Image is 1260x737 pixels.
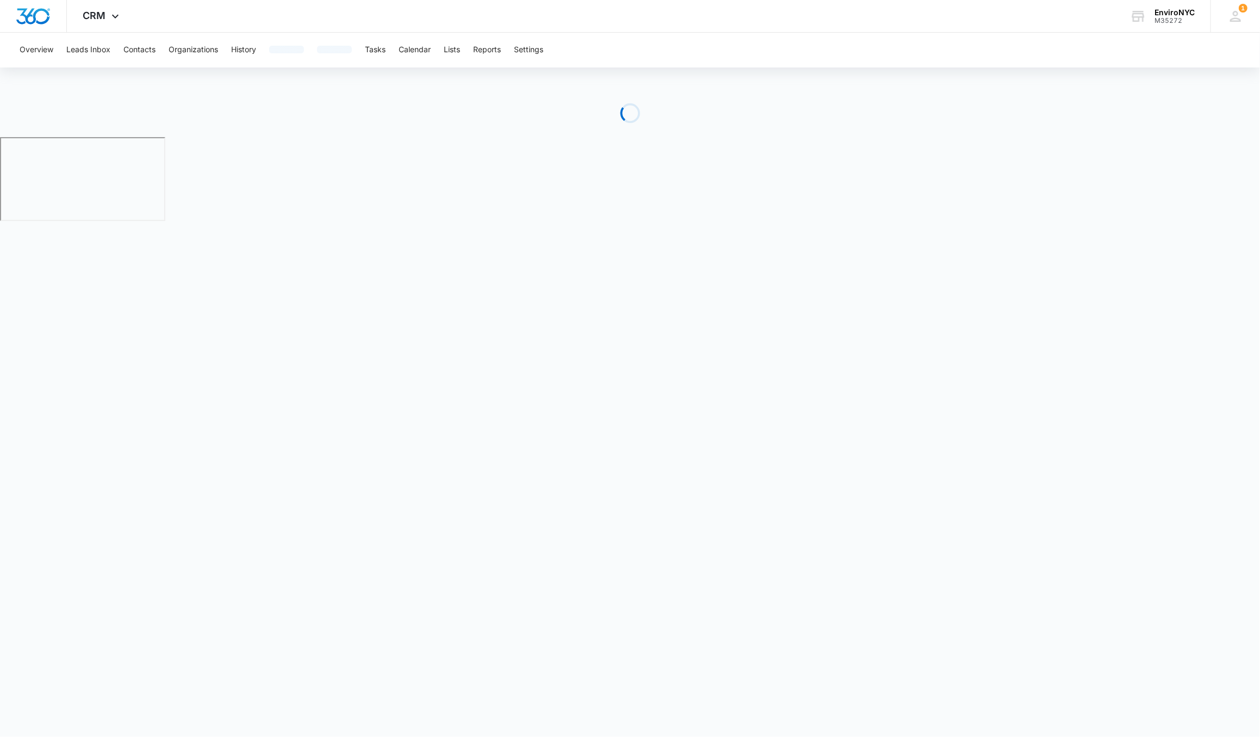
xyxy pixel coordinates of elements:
div: account name [1155,8,1195,17]
span: 1 [1239,4,1247,13]
button: Leads Inbox [66,33,110,67]
button: Calendar [399,33,431,67]
button: Settings [514,33,543,67]
div: notifications count [1239,4,1247,13]
button: Organizations [169,33,218,67]
button: Overview [20,33,53,67]
button: Tasks [365,33,386,67]
button: Contacts [123,33,156,67]
span: CRM [83,10,106,21]
button: Lists [444,33,460,67]
button: Reports [473,33,501,67]
div: account id [1155,17,1195,24]
button: History [231,33,256,67]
